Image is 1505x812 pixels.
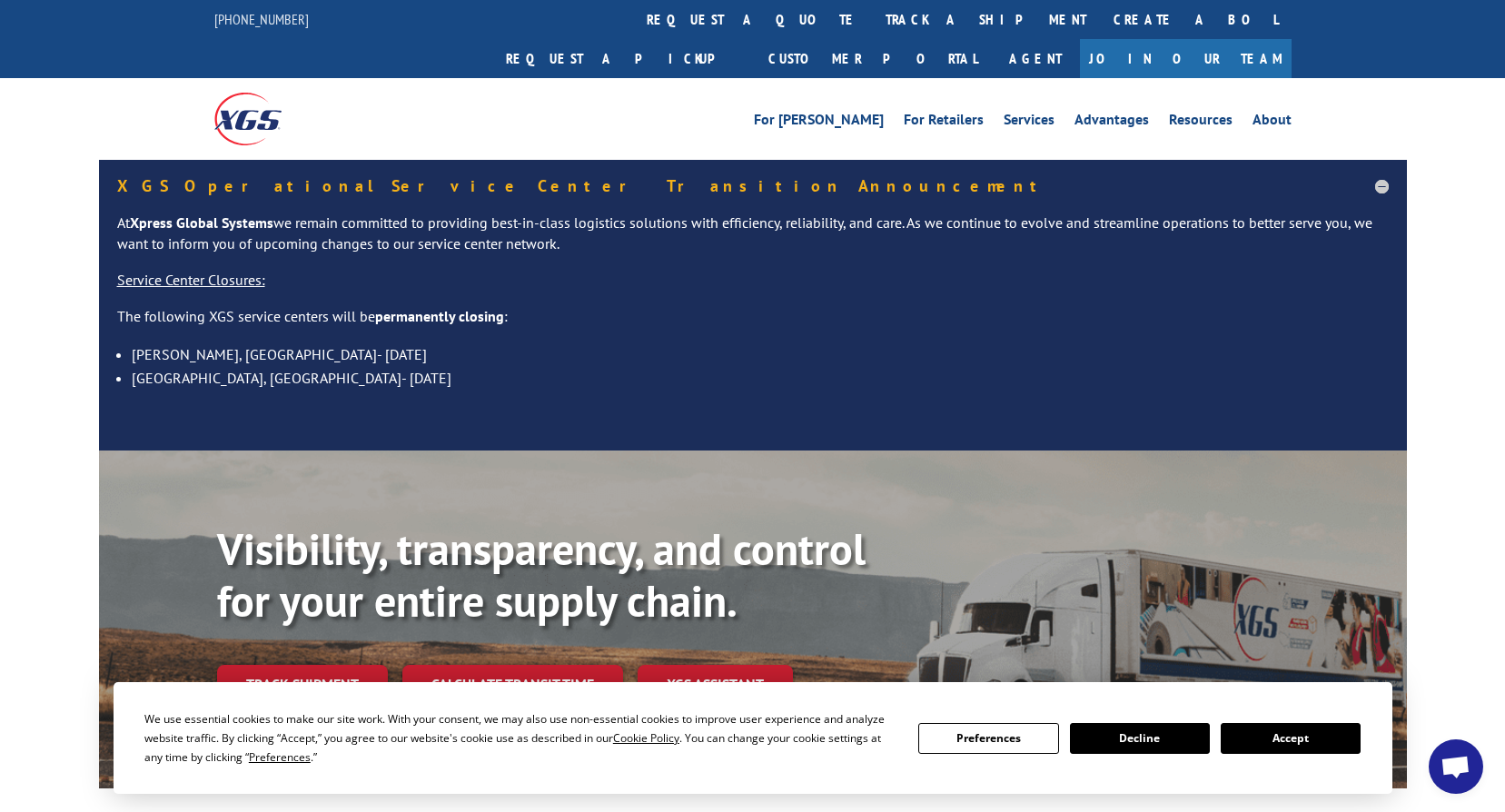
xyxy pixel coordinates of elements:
[117,178,1389,194] h5: XGS Operational Service Center Transition Announcement
[130,213,273,232] strong: Xpress Global Systems
[114,682,1392,794] div: Cookie Consent Prompt
[144,709,896,767] div: We use essential cookies to make our site work. With your consent, we may also use non-essential ...
[638,665,793,704] a: XGS ASSISTANT
[249,749,311,765] span: Preferences
[754,113,884,133] a: For [PERSON_NAME]
[1253,113,1292,133] a: About
[117,271,265,289] u: Service Center Closures:
[217,665,388,703] a: Track shipment
[217,520,866,629] b: Visibility, transparency, and control for your entire supply chain.
[492,39,755,78] a: Request a pickup
[1070,723,1210,754] button: Decline
[1429,739,1483,794] a: Open chat
[402,665,623,704] a: Calculate transit time
[132,366,1389,390] li: [GEOGRAPHIC_DATA], [GEOGRAPHIC_DATA]- [DATE]
[991,39,1080,78] a: Agent
[1080,39,1292,78] a: Join Our Team
[1221,723,1361,754] button: Accept
[904,113,984,133] a: For Retailers
[1074,113,1149,133] a: Advantages
[755,39,991,78] a: Customer Portal
[613,730,679,746] span: Cookie Policy
[375,307,504,325] strong: permanently closing
[117,213,1389,271] p: At we remain committed to providing best-in-class logistics solutions with efficiency, reliabilit...
[1169,113,1233,133] a: Resources
[117,306,1389,342] p: The following XGS service centers will be :
[1004,113,1054,133] a: Services
[132,342,1389,366] li: [PERSON_NAME], [GEOGRAPHIC_DATA]- [DATE]
[214,10,309,28] a: [PHONE_NUMBER]
[918,723,1058,754] button: Preferences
